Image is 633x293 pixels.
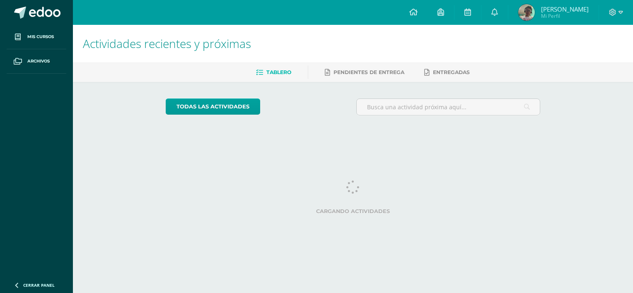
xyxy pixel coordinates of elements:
span: Mi Perfil [541,12,589,19]
span: Entregadas [433,69,470,75]
a: todas las Actividades [166,98,260,115]
span: Actividades recientes y próximas [83,36,251,51]
a: Tablero [256,66,291,79]
span: Cerrar panel [23,282,55,288]
a: Entregadas [424,66,470,79]
span: Mis cursos [27,34,54,40]
img: 71d15ef15b5be0483b6667f6977325fd.png [518,4,535,21]
label: Cargando actividades [166,208,541,214]
span: [PERSON_NAME] [541,5,589,13]
a: Pendientes de entrega [325,66,404,79]
input: Busca una actividad próxima aquí... [357,99,540,115]
span: Pendientes de entrega [333,69,404,75]
span: Tablero [266,69,291,75]
a: Archivos [7,49,66,74]
a: Mis cursos [7,25,66,49]
span: Archivos [27,58,50,65]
